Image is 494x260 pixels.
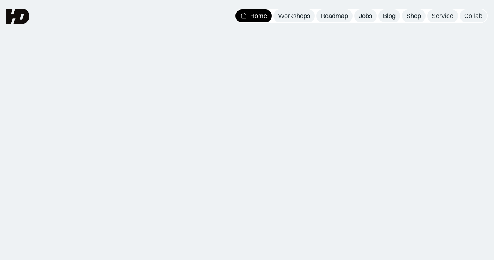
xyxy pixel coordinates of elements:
a: Shop [402,9,426,22]
a: Service [427,9,458,22]
a: Blog [378,9,400,22]
div: Collab [464,12,482,20]
div: Shop [407,12,421,20]
a: Jobs [354,9,377,22]
div: Service [432,12,453,20]
div: Workshops [278,12,310,20]
div: Jobs [359,12,372,20]
a: Workshops [273,9,315,22]
div: Home [250,12,267,20]
div: Blog [383,12,396,20]
a: Home [235,9,272,22]
a: Collab [460,9,487,22]
div: Roadmap [321,12,348,20]
a: Roadmap [316,9,353,22]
